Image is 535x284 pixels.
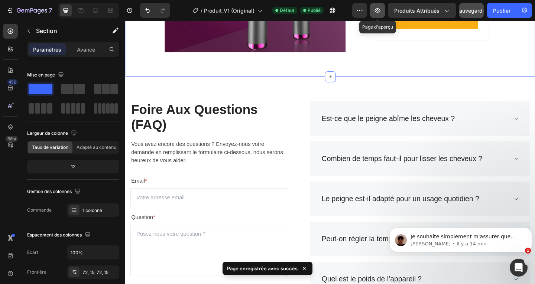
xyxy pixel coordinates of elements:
[214,144,388,156] p: Combien de temps faut-il pour lisser les cheveux ?
[227,265,298,271] font: Page enregistrée avec succès
[213,230,323,244] div: Rich Text Editor. Editing area: main
[280,7,294,13] font: Défaut
[394,7,440,14] font: Produits attribués
[308,7,321,13] font: Publié
[510,259,528,277] iframe: Chat en direct par interphone
[77,46,95,53] font: Avancé
[125,21,535,284] iframe: Zone de conception
[7,136,16,141] font: Bêta
[27,249,38,255] font: Écart
[3,3,55,18] button: 7
[27,130,68,136] font: Largeur de colonne
[213,187,386,201] div: Rich Text Editor. Editing area: main
[213,143,389,157] div: Rich Text Editor. Editing area: main
[214,101,359,112] p: Est-ce que le peigne abîme les cheveux ?
[27,207,52,213] font: Commande
[82,270,108,275] font: 72, 15, 72, 15
[526,248,529,253] font: 1
[27,232,82,238] font: Espacement des colonnes
[388,3,456,18] button: Produits attribués
[32,144,68,150] font: Taux de variation
[49,7,52,14] font: 7
[82,208,102,213] font: 1 colonne
[27,189,72,194] font: Gestion des colonnes
[456,7,487,14] font: Sauvegarder
[36,27,57,35] font: Section
[214,231,322,243] p: Peut-on régler la température ?
[213,99,360,114] div: Rich Text Editor. Editing area: main
[27,269,46,275] font: Frontière
[386,212,535,264] iframe: Message de notifications d'interphone
[204,7,254,14] font: Produit_V1 (Original)
[36,26,97,35] p: Section
[68,246,119,259] input: Auto
[9,79,16,85] font: 450
[27,72,55,78] font: Mise en page
[214,188,385,200] p: Le peigne est-il adapté pour un usage quotidien ?
[71,164,75,169] font: 12
[487,3,517,18] button: Publier
[33,46,61,53] font: Paramètres
[24,29,136,35] p: Message from Kyle, sent Il y a 14 min
[459,3,484,18] button: Sauvegarder
[24,22,135,86] font: Je souhaite simplement m'assurer que mon message est bien passé. Puis-je savoir si tout va bien d...
[140,3,170,18] div: Annuler/Rétablir
[201,7,202,14] font: /
[493,7,510,14] font: Publier
[77,144,116,150] font: Adapté au contenu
